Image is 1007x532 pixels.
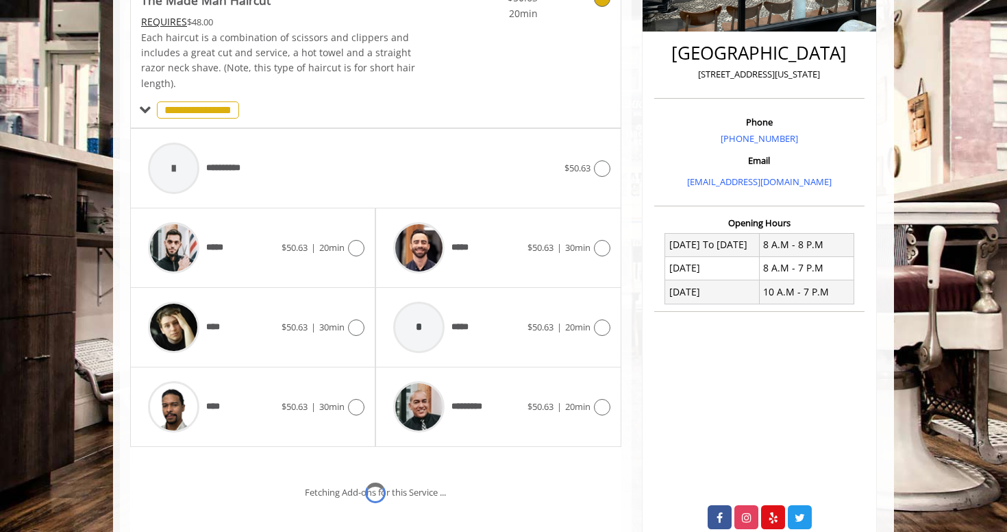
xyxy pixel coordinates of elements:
div: Fetching Add-ons for this Service ... [305,485,446,500]
td: [DATE] [665,256,760,280]
span: $50.63 [527,400,554,413]
td: [DATE] [665,280,760,304]
span: | [311,241,316,254]
h2: [GEOGRAPHIC_DATA] [658,43,861,63]
span: This service needs some Advance to be paid before we block your appointment [141,15,187,28]
span: 20min [319,241,345,254]
span: | [557,241,562,254]
h3: Opening Hours [654,218,865,228]
td: 8 A.M - 8 P.M [759,233,854,256]
span: | [311,400,316,413]
span: | [311,321,316,333]
span: | [557,400,562,413]
span: 30min [565,241,590,254]
span: 20min [565,321,590,333]
span: 20min [565,400,590,413]
div: $48.00 [141,14,417,29]
a: [EMAIL_ADDRESS][DOMAIN_NAME] [687,176,832,188]
p: [STREET_ADDRESS][US_STATE] [658,67,861,82]
span: $50.63 [282,321,308,333]
span: 30min [319,321,345,333]
span: $50.63 [282,241,308,254]
span: $50.63 [527,241,554,254]
h3: Email [658,156,861,165]
span: | [557,321,562,333]
span: 30min [319,400,345,413]
td: [DATE] To [DATE] [665,233,760,256]
td: 10 A.M - 7 P.M [759,280,854,304]
td: 8 A.M - 7 P.M [759,256,854,280]
span: $50.63 [527,321,554,333]
span: $50.63 [282,400,308,413]
h3: Phone [658,117,861,127]
span: Each haircut is a combination of scissors and clippers and includes a great cut and service, a ho... [141,31,415,90]
span: $50.63 [564,162,590,174]
a: [PHONE_NUMBER] [721,132,798,145]
span: 20min [457,6,538,21]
